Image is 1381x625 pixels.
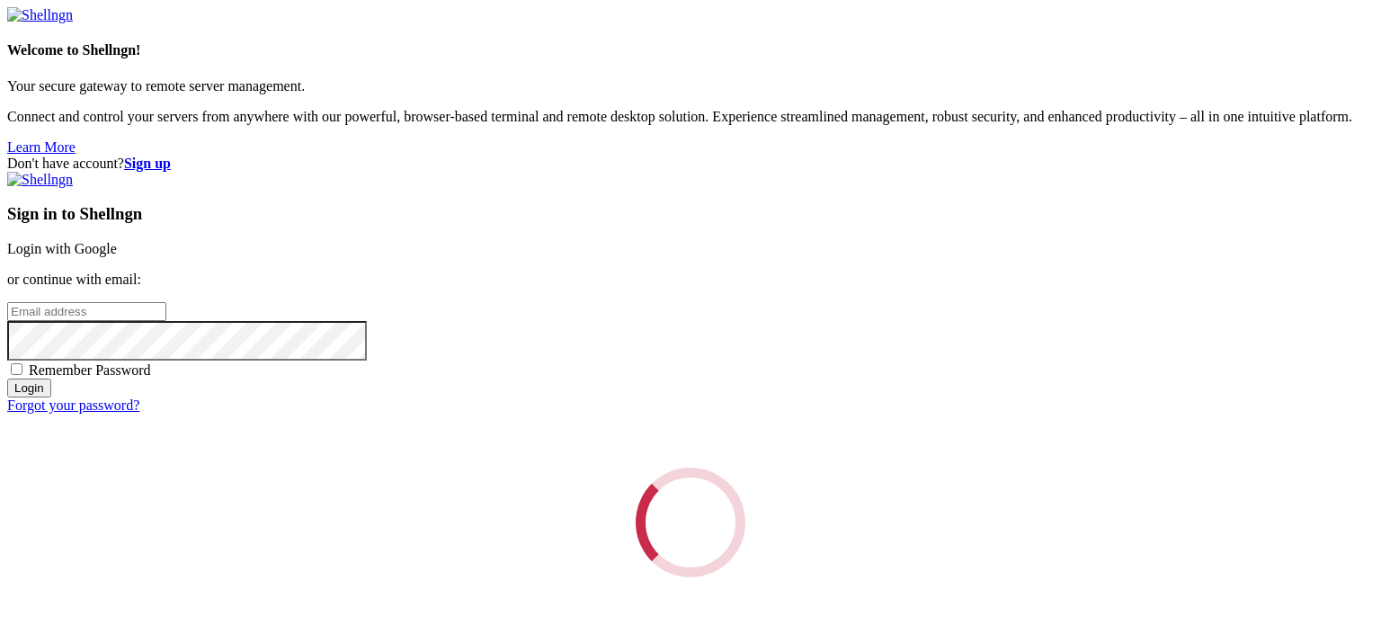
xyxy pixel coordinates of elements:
img: Shellngn [7,172,73,188]
h4: Welcome to Shellngn! [7,42,1374,58]
a: Sign up [124,156,171,171]
img: Shellngn [7,7,73,23]
input: Login [7,379,51,397]
a: Forgot your password? [7,397,139,413]
h3: Sign in to Shellngn [7,204,1374,224]
div: Don't have account? [7,156,1374,172]
p: Your secure gateway to remote server management. [7,78,1374,94]
p: Connect and control your servers from anywhere with our powerful, browser-based terminal and remo... [7,109,1374,125]
a: Learn More [7,139,76,155]
input: Email address [7,302,166,321]
div: Loading... [636,468,745,577]
p: or continue with email: [7,272,1374,288]
span: Remember Password [29,362,151,378]
a: Login with Google [7,241,117,256]
input: Remember Password [11,363,22,375]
